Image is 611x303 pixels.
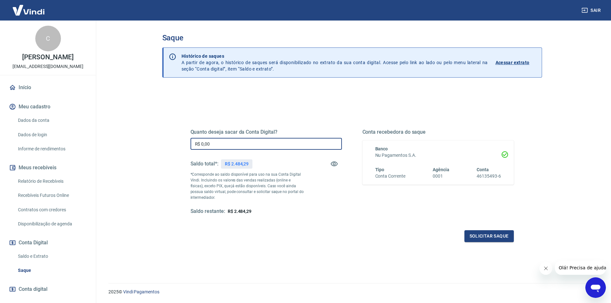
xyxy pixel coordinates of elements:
p: *Corresponde ao saldo disponível para uso na sua Conta Digital Vindi. Incluindo os valores das ve... [191,172,304,200]
h5: Saldo restante: [191,208,225,215]
a: Dados da conta [15,114,88,127]
a: Recebíveis Futuros Online [15,189,88,202]
iframe: Fechar mensagem [539,262,552,275]
p: A partir de agora, o histórico de saques será disponibilizado no extrato da sua conta digital. Ac... [182,53,488,72]
button: Sair [580,4,603,16]
a: Vindi Pagamentos [123,289,159,294]
button: Meus recebíveis [8,161,88,175]
span: Conta [477,167,489,172]
p: 2025 © [108,289,596,295]
iframe: Mensagem da empresa [555,261,606,275]
h6: 0001 [433,173,449,180]
div: C [35,26,61,51]
img: Vindi [8,0,49,20]
a: Acessar extrato [496,53,537,72]
a: Disponibilização de agenda [15,217,88,231]
span: Agência [433,167,449,172]
span: Conta digital [19,285,47,294]
span: Olá! Precisa de ajuda? [4,4,54,10]
p: Acessar extrato [496,59,530,66]
a: Início [8,80,88,95]
h5: Conta recebedora do saque [362,129,514,135]
h6: Nu Pagamentos S.A. [375,152,501,159]
a: Informe de rendimentos [15,142,88,156]
a: Saque [15,264,88,277]
button: Solicitar saque [464,230,514,242]
span: Tipo [375,167,385,172]
p: Histórico de saques [182,53,488,59]
h6: Conta Corrente [375,173,405,180]
p: R$ 2.484,29 [225,161,249,167]
p: [EMAIL_ADDRESS][DOMAIN_NAME] [13,63,83,70]
a: Dados de login [15,128,88,141]
a: Relatório de Recebíveis [15,175,88,188]
button: Conta Digital [8,236,88,250]
h6: 46135493-6 [477,173,501,180]
button: Meu cadastro [8,100,88,114]
h5: Quanto deseja sacar da Conta Digital? [191,129,342,135]
iframe: Botão para abrir a janela de mensagens [585,277,606,298]
a: Conta digital [8,282,88,296]
h5: Saldo total*: [191,161,218,167]
span: Banco [375,146,388,151]
span: R$ 2.484,29 [228,209,251,214]
h3: Saque [162,33,542,42]
a: Contratos com credores [15,203,88,216]
p: [PERSON_NAME] [22,54,73,61]
a: Saldo e Extrato [15,250,88,263]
